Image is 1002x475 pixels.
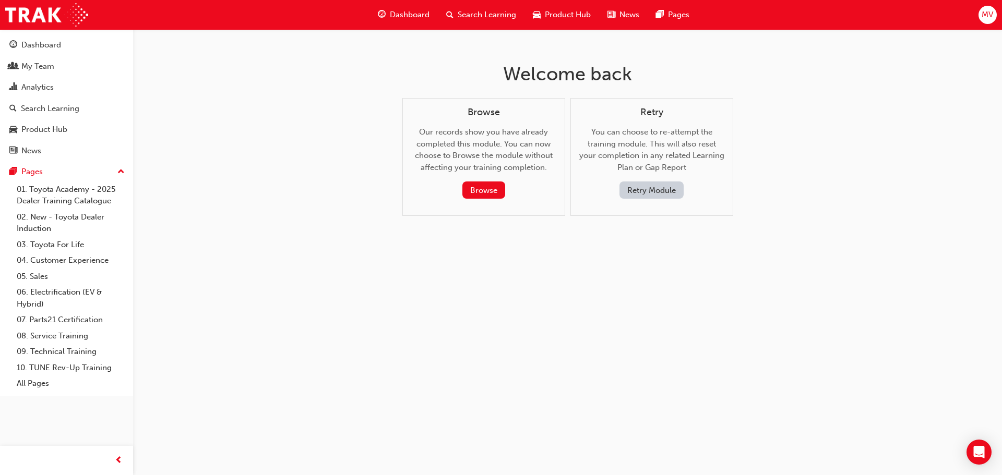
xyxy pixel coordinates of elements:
[579,107,724,118] h4: Retry
[9,83,17,92] span: chart-icon
[9,167,17,177] span: pages-icon
[4,120,129,139] a: Product Hub
[9,62,17,71] span: people-icon
[5,3,88,27] img: Trak
[21,145,41,157] div: News
[619,9,639,21] span: News
[13,209,129,237] a: 02. New - Toyota Dealer Induction
[390,9,430,21] span: Dashboard
[4,33,129,162] button: DashboardMy TeamAnalyticsSearch LearningProduct HubNews
[21,39,61,51] div: Dashboard
[115,454,123,467] span: prev-icon
[21,103,79,115] div: Search Learning
[13,181,129,209] a: 01. Toyota Academy - 2025 Dealer Training Catalogue
[411,107,556,199] div: Our records show you have already completed this module. You can now choose to Browse the module ...
[607,8,615,21] span: news-icon
[4,99,129,118] a: Search Learning
[21,60,54,72] div: My Team
[4,162,129,181] button: Pages
[13,344,129,360] a: 09. Technical Training
[117,165,125,179] span: up-icon
[9,147,17,156] span: news-icon
[369,4,438,26] a: guage-iconDashboard
[599,4,648,26] a: news-iconNews
[378,8,386,21] span: guage-icon
[462,181,505,199] button: Browse
[13,375,129,392] a: All Pages
[4,78,129,97] a: Analytics
[979,6,997,24] button: MV
[13,312,129,328] a: 07. Parts21 Certification
[438,4,524,26] a: search-iconSearch Learning
[13,360,129,376] a: 10. TUNE Rev-Up Training
[13,284,129,312] a: 06. Electrification (EV & Hybrid)
[982,9,993,21] span: MV
[411,107,556,118] h4: Browse
[9,125,17,135] span: car-icon
[4,57,129,76] a: My Team
[13,269,129,285] a: 05. Sales
[648,4,698,26] a: pages-iconPages
[545,9,591,21] span: Product Hub
[21,166,43,178] div: Pages
[21,124,67,136] div: Product Hub
[619,181,684,199] button: Retry Module
[4,141,129,161] a: News
[13,237,129,253] a: 03. Toyota For Life
[524,4,599,26] a: car-iconProduct Hub
[533,8,541,21] span: car-icon
[579,107,724,199] div: You can choose to re-attempt the training module. This will also reset your completion in any rel...
[656,8,664,21] span: pages-icon
[9,41,17,50] span: guage-icon
[13,328,129,344] a: 08. Service Training
[9,104,17,114] span: search-icon
[446,8,454,21] span: search-icon
[4,35,129,55] a: Dashboard
[668,9,689,21] span: Pages
[21,81,54,93] div: Analytics
[13,252,129,269] a: 04. Customer Experience
[458,9,516,21] span: Search Learning
[967,440,992,465] div: Open Intercom Messenger
[402,63,733,86] h1: Welcome back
